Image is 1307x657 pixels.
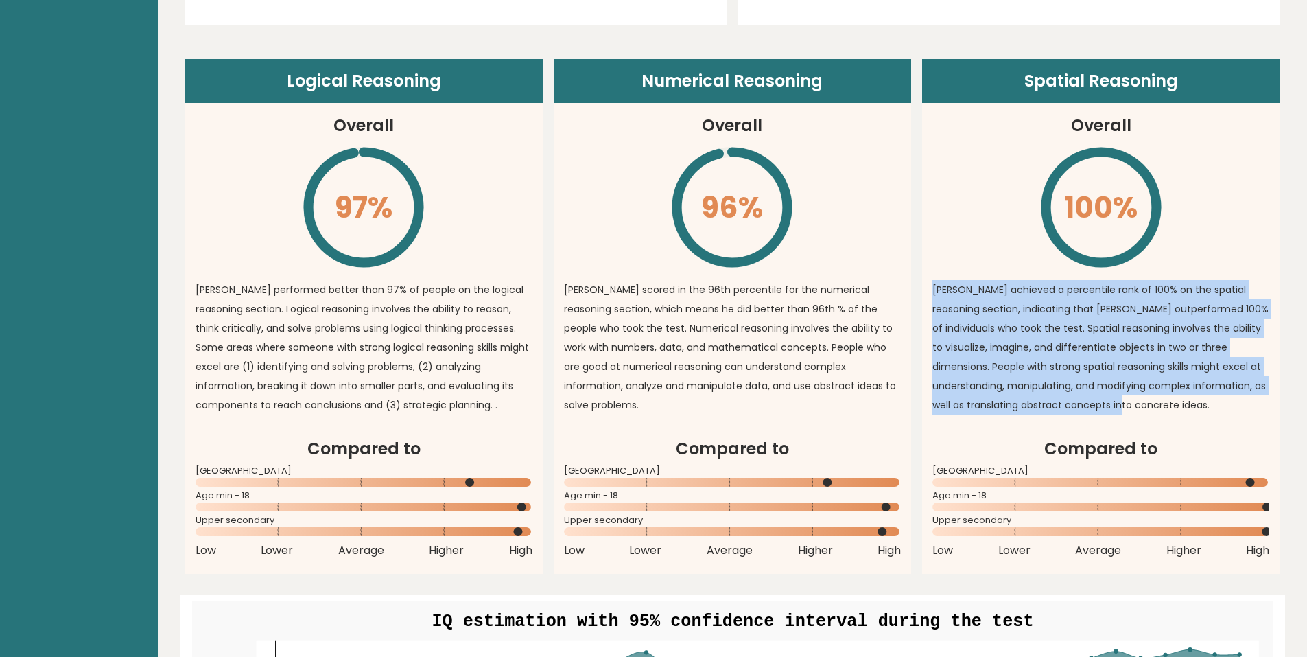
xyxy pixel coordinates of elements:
[196,468,532,474] span: [GEOGRAPHIC_DATA]
[798,542,833,559] span: Higher
[1075,542,1121,559] span: Average
[196,518,532,523] span: Upper secondary
[509,542,532,559] span: High
[564,542,585,559] span: Low
[196,542,216,559] span: Low
[564,280,901,415] p: [PERSON_NAME] scored in the 96th percentile for the numerical reasoning section, which means he d...
[333,113,394,138] h3: Overall
[932,493,1269,498] span: Age min - 18
[707,542,753,559] span: Average
[629,542,661,559] span: Lower
[196,493,532,498] span: Age min - 18
[564,493,901,498] span: Age min - 18
[432,612,1033,632] text: IQ estimation with 95% confidence interval during the test
[1039,145,1164,270] svg: \
[932,542,953,559] span: Low
[301,145,426,270] svg: \
[338,542,384,559] span: Average
[564,468,901,474] span: [GEOGRAPHIC_DATA]
[878,542,901,559] span: High
[932,280,1269,415] p: [PERSON_NAME] achieved a percentile rank of 100% on the spatial reasoning section, indicating tha...
[998,542,1031,559] span: Lower
[702,113,762,138] h3: Overall
[932,518,1269,523] span: Upper secondary
[564,518,901,523] span: Upper secondary
[196,280,532,415] p: [PERSON_NAME] performed better than 97% of people on the logical reasoning section. Logical reaso...
[554,59,911,103] header: Numerical Reasoning
[922,59,1280,103] header: Spatial Reasoning
[932,468,1269,474] span: [GEOGRAPHIC_DATA]
[1166,542,1201,559] span: Higher
[932,437,1269,461] h2: Compared to
[429,542,464,559] span: Higher
[670,145,794,270] svg: \
[261,542,293,559] span: Lower
[1071,113,1131,138] h3: Overall
[196,437,532,461] h2: Compared to
[185,59,543,103] header: Logical Reasoning
[1246,542,1269,559] span: High
[564,437,901,461] h2: Compared to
